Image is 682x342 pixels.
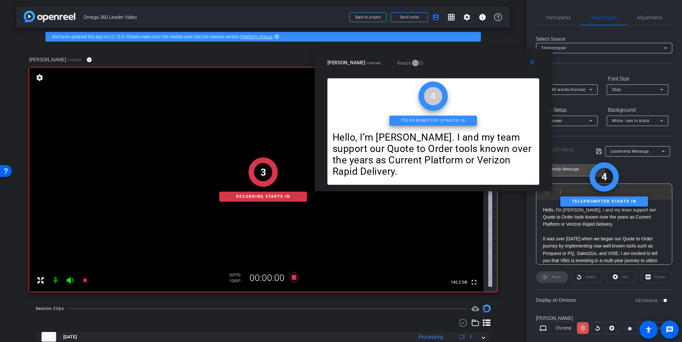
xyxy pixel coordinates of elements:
[448,278,469,286] span: 142.2 GB
[612,87,621,92] span: 30px
[355,15,381,19] span: Back to project
[541,87,586,92] span: 4X (140 words/minute)
[36,305,64,312] div: Session Clips
[83,11,346,24] span: Omega 360 Leader Video
[471,305,479,312] mat-icon: cloud_upload
[389,116,477,126] div: Teleprompter starts in
[536,315,672,322] div: [PERSON_NAME]
[463,13,471,21] mat-icon: settings
[333,132,534,177] p: Hello, I’m [PERSON_NAME]. I and my team support our Quote to Order tools known over the years as ...
[635,297,659,304] label: All Devices
[63,334,77,340] span: [DATE]
[234,273,240,277] span: FPS
[607,105,668,116] div: Background
[637,15,663,20] span: Adjustments
[536,35,672,43] div: Select Source
[245,272,289,284] div: 00:00:00
[430,92,436,100] div: 4
[612,119,650,123] span: White - text in black
[471,305,479,312] span: Destinations for your clips
[479,13,486,21] mat-icon: info
[550,325,577,332] div: Chrome
[610,149,649,154] span: Leadership Message
[469,334,472,340] span: 1
[24,11,75,22] img: app-logo
[536,289,672,310] div: Display on Devices
[543,235,665,279] p: It was over [DATE] when we began our Quote to Order journey by implementing now well known tools ...
[528,58,536,67] mat-icon: close
[400,15,419,20] span: Send invite
[219,192,307,202] div: Recording starts in
[591,15,617,20] span: Teleprompter
[536,73,598,84] div: Speed
[367,61,381,65] span: Chrome
[552,147,574,153] span: 339 Words
[415,333,446,341] div: Processing
[546,15,571,20] span: Participants
[35,74,44,82] mat-icon: settings
[229,278,245,284] div: 1080P
[86,57,92,63] mat-icon: info
[240,34,273,39] a: Platform Status
[602,170,607,184] div: 4
[42,332,56,342] img: thumb-nail
[543,206,665,228] p: Hello, I’m [PERSON_NAME]. I and my team support our Quote to Order tools known over the years as ...
[560,196,648,207] div: Teleprompter starts in
[536,105,598,116] div: Screen Setup
[447,13,455,21] mat-icon: grid_on
[29,56,66,63] span: [PERSON_NAME]
[327,60,365,66] span: [PERSON_NAME]
[45,32,481,42] div: We have updated the app to v2.15.0. Please make sure the mobile user has the newest version.
[607,73,668,84] div: Font Size
[68,57,81,62] span: Chrome
[483,305,491,312] img: Session clips
[432,13,440,21] mat-icon: account_box
[536,146,587,154] div: Script
[666,326,674,334] mat-icon: message
[541,46,566,50] span: Teleprompter
[645,326,652,334] mat-icon: accessibility
[261,165,266,180] div: 3
[397,60,412,66] label: Resize
[229,272,245,278] div: 30
[274,34,279,39] mat-icon: highlight_off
